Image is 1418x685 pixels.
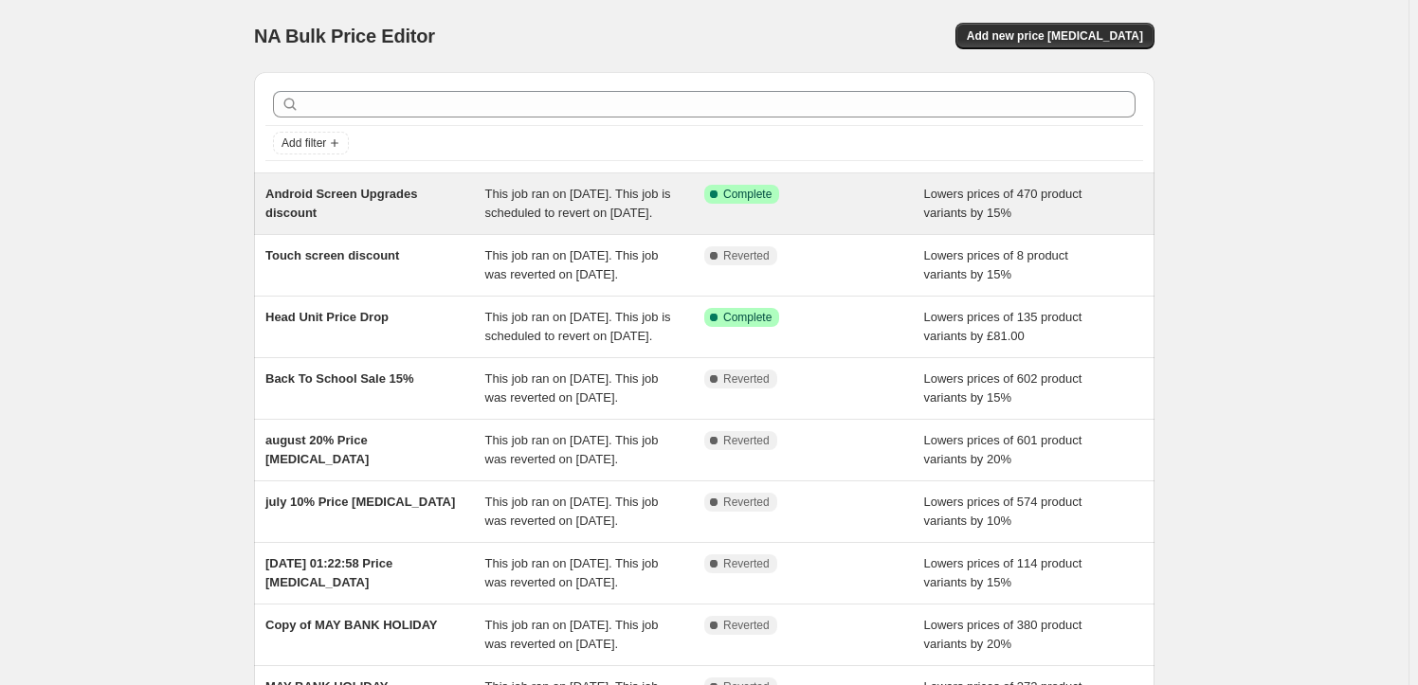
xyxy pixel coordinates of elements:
span: Lowers prices of 601 product variants by 20% [924,433,1082,466]
span: Head Unit Price Drop [265,310,389,324]
button: Add filter [273,132,349,154]
span: Lowers prices of 135 product variants by £81.00 [924,310,1082,343]
span: Reverted [723,248,770,263]
span: Complete [723,310,772,325]
span: Reverted [723,495,770,510]
span: Add new price [MEDICAL_DATA] [967,28,1143,44]
span: Lowers prices of 8 product variants by 15% [924,248,1068,281]
span: Reverted [723,618,770,633]
span: This job ran on [DATE]. This job is scheduled to revert on [DATE]. [485,187,671,220]
span: Reverted [723,371,770,387]
button: Add new price [MEDICAL_DATA] [955,23,1154,49]
span: Lowers prices of 574 product variants by 10% [924,495,1082,528]
span: This job ran on [DATE]. This job was reverted on [DATE]. [485,618,659,651]
span: This job ran on [DATE]. This job was reverted on [DATE]. [485,371,659,405]
span: This job ran on [DATE]. This job was reverted on [DATE]. [485,433,659,466]
span: This job ran on [DATE]. This job is scheduled to revert on [DATE]. [485,310,671,343]
span: [DATE] 01:22:58 Price [MEDICAL_DATA] [265,556,392,589]
span: Back To School Sale 15% [265,371,414,386]
span: Android Screen Upgrades discount [265,187,417,220]
span: This job ran on [DATE]. This job was reverted on [DATE]. [485,556,659,589]
span: Lowers prices of 380 product variants by 20% [924,618,1082,651]
span: august 20% Price [MEDICAL_DATA] [265,433,369,466]
span: Touch screen discount [265,248,399,262]
span: Copy of MAY BANK HOLIDAY [265,618,438,632]
span: NA Bulk Price Editor [254,26,435,46]
span: Lowers prices of 470 product variants by 15% [924,187,1082,220]
span: Lowers prices of 602 product variants by 15% [924,371,1082,405]
span: This job ran on [DATE]. This job was reverted on [DATE]. [485,495,659,528]
span: july 10% Price [MEDICAL_DATA] [265,495,455,509]
span: Complete [723,187,772,202]
span: Reverted [723,556,770,571]
span: Add filter [282,135,326,151]
span: This job ran on [DATE]. This job was reverted on [DATE]. [485,248,659,281]
span: Reverted [723,433,770,448]
span: Lowers prices of 114 product variants by 15% [924,556,1082,589]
